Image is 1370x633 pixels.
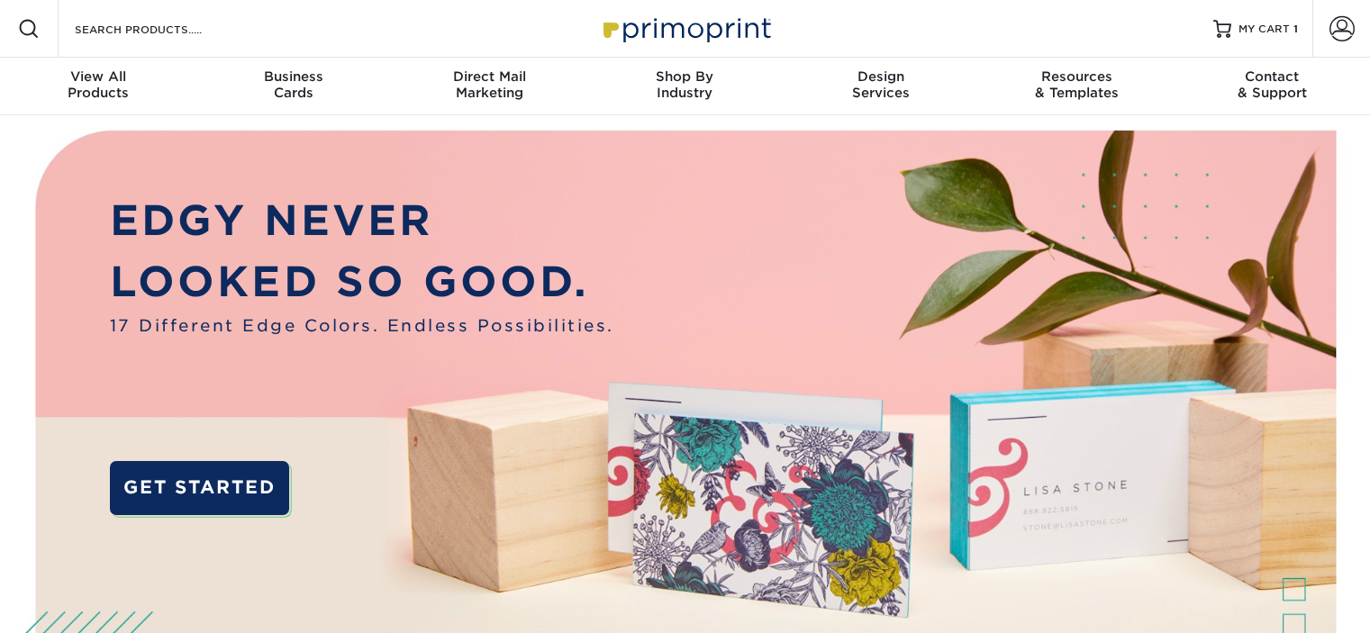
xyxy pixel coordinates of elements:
[978,58,1174,115] a: Resources& Templates
[392,58,587,115] a: Direct MailMarketing
[110,461,289,515] a: GET STARTED
[783,58,978,115] a: DesignServices
[110,313,614,338] span: 17 Different Edge Colors. Endless Possibilities.
[587,68,783,85] span: Shop By
[978,68,1174,101] div: & Templates
[392,68,587,85] span: Direct Mail
[978,68,1174,85] span: Resources
[783,68,978,101] div: Services
[1175,58,1370,115] a: Contact& Support
[587,68,783,101] div: Industry
[73,18,249,40] input: SEARCH PRODUCTS.....
[587,58,783,115] a: Shop ByIndustry
[195,68,391,101] div: Cards
[1175,68,1370,85] span: Contact
[783,68,978,85] span: Design
[110,251,614,312] p: LOOKED SO GOOD.
[1175,68,1370,101] div: & Support
[1293,23,1298,35] span: 1
[110,190,614,251] p: EDGY NEVER
[392,68,587,101] div: Marketing
[195,58,391,115] a: BusinessCards
[195,68,391,85] span: Business
[1238,22,1290,37] span: MY CART
[595,9,776,48] img: Primoprint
